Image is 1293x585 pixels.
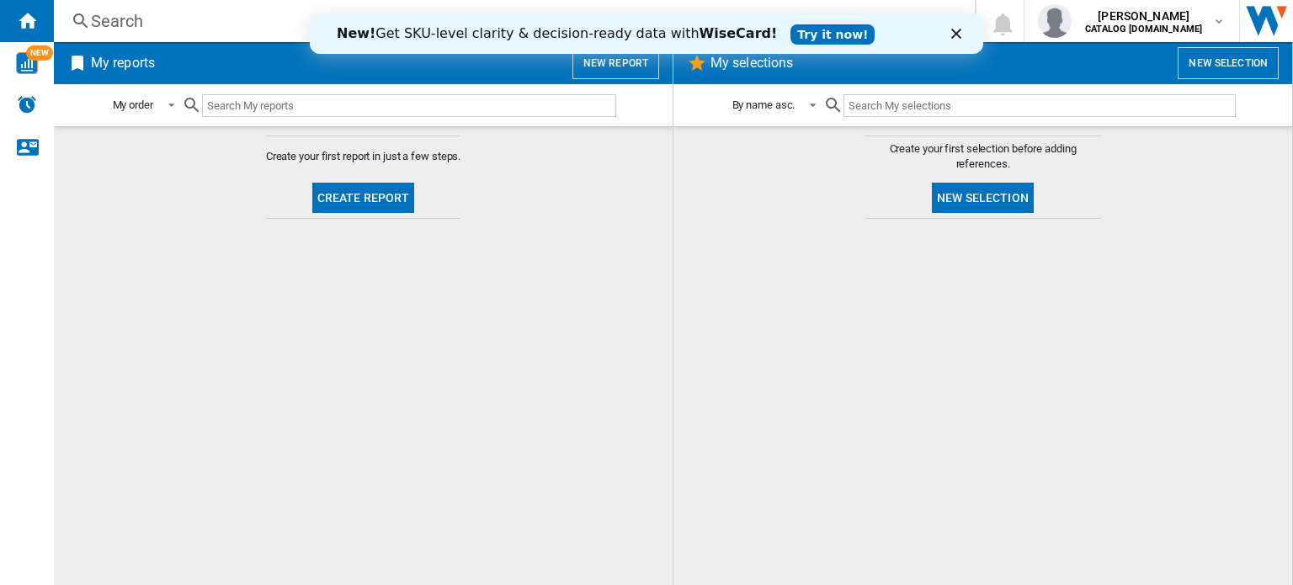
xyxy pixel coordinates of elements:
button: New selection [1178,47,1279,79]
span: [PERSON_NAME] [1085,8,1202,24]
h2: My selections [707,47,796,79]
button: Create report [312,183,415,213]
h2: My reports [88,47,158,79]
img: profile.jpg [1038,4,1072,38]
span: Create your first report in just a few steps. [266,149,461,164]
iframe: Intercom live chat banner [310,13,983,54]
button: New selection [932,183,1034,213]
div: By name asc. [732,98,795,111]
input: Search My reports [202,94,616,117]
div: My order [113,98,153,111]
b: CATALOG [DOMAIN_NAME] [1085,24,1202,35]
img: alerts-logo.svg [17,94,37,114]
div: Search [91,9,931,33]
div: Close [641,15,658,25]
span: NEW [26,45,53,61]
img: wise-card.svg [16,52,38,74]
span: Create your first selection before adding references. [865,141,1101,172]
button: New report [572,47,659,79]
input: Search My selections [843,94,1235,117]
